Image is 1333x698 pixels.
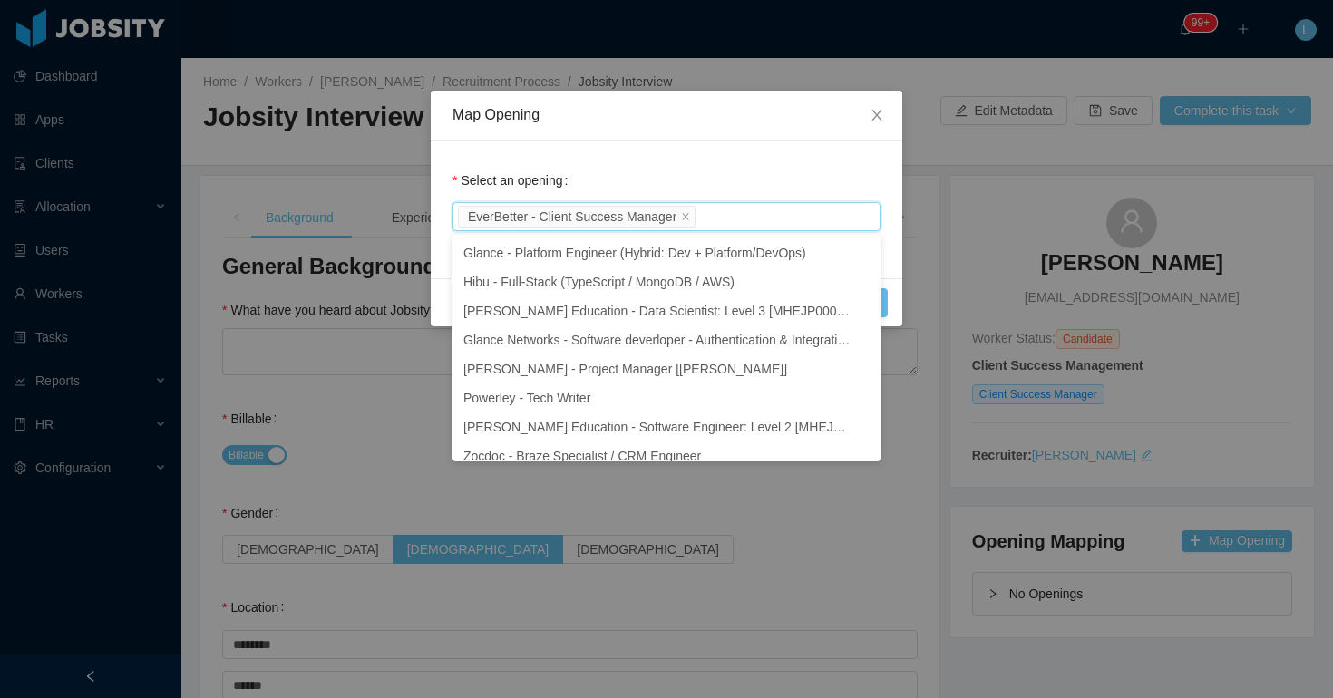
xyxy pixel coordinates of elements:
li: Glance - Platform Engineer (Hybrid: Dev + Platform/DevOps) [452,238,881,267]
li: [PERSON_NAME] - Project Manager [[PERSON_NAME]] [452,354,881,383]
button: Close [851,91,902,141]
li: [PERSON_NAME] Education - Data Scientist: Level 3 [MHEJP00014209] [452,296,881,325]
li: Hibu - Full-Stack (TypeScript / MongoDB / AWS) [452,267,881,296]
i: icon: check [859,276,870,287]
i: icon: check [859,422,870,432]
li: Glance Networks - Software deverloper - Authentication & Integration (Node.js Focus) [452,325,881,354]
div: EverBetter - Client Success Manager [468,207,676,227]
input: Select an opening [699,207,709,228]
i: icon: check [859,334,870,345]
i: icon: check [859,451,870,461]
li: Zocdoc - Braze Specialist / CRM Engineer [452,441,881,470]
div: Map Opening [452,105,881,125]
i: icon: check [859,393,870,403]
i: icon: close [870,108,884,122]
li: Powerley - Tech Writer [452,383,881,412]
li: [PERSON_NAME] Education - Software Engineer: Level 2 [MHEJP00014214] [452,412,881,441]
li: EverBetter - Client Success Manager [458,206,696,228]
i: icon: check [859,247,870,258]
label: Select an opening [452,173,575,188]
i: icon: close [681,212,690,223]
i: icon: check [859,364,870,374]
i: icon: check [859,305,870,316]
